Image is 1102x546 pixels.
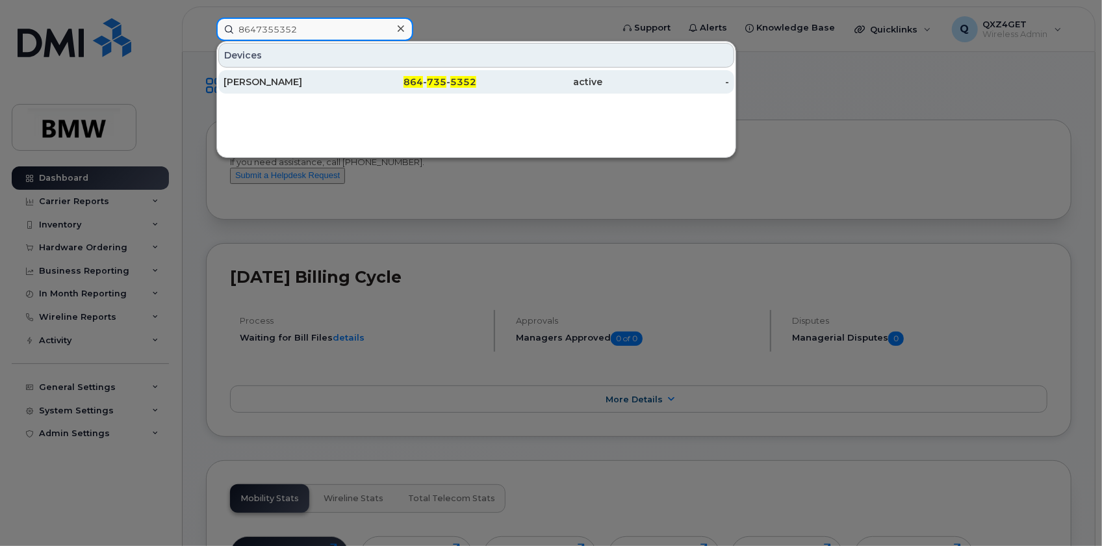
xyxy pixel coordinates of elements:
span: 5352 [450,76,476,88]
span: 735 [427,76,446,88]
iframe: Messenger Launcher [1045,489,1092,536]
div: [PERSON_NAME] [224,75,350,88]
a: [PERSON_NAME]864-735-5352active- [218,70,734,94]
div: - - [350,75,477,88]
span: 864 [404,76,423,88]
div: - [603,75,730,88]
div: active [476,75,603,88]
div: Devices [218,43,734,68]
